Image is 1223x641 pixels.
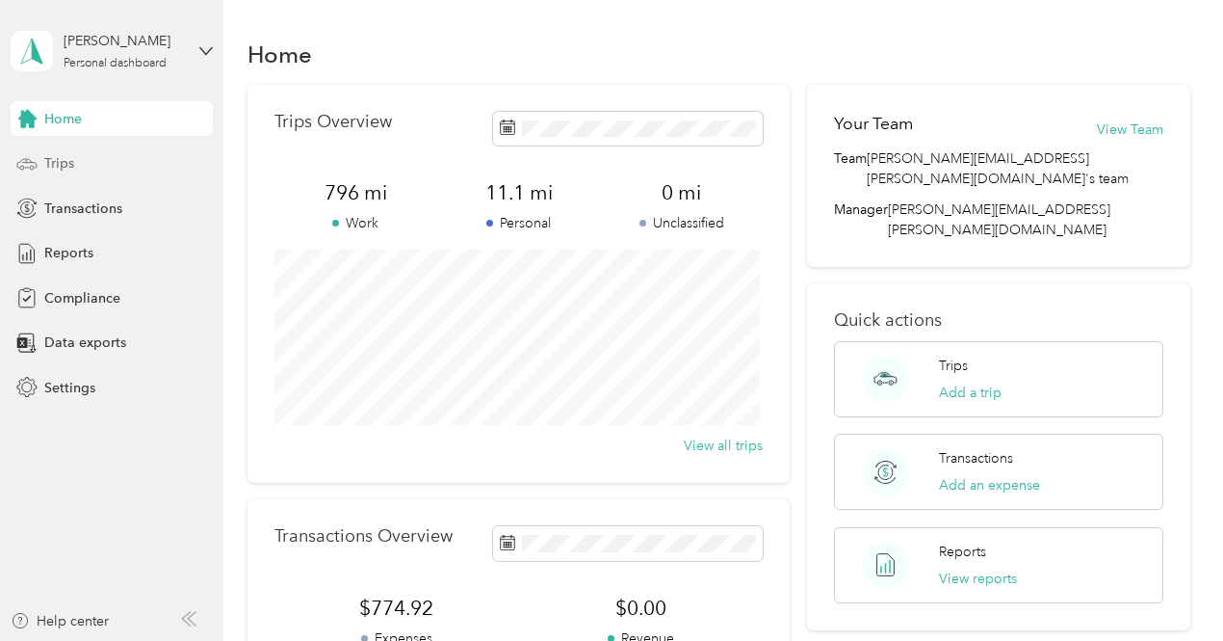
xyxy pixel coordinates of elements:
span: Manager [834,200,888,240]
p: Reports [939,542,986,562]
span: 796 mi [274,179,437,206]
p: Trips Overview [274,112,392,132]
span: $774.92 [274,595,519,622]
span: 0 mi [600,179,763,206]
button: Add an expense [939,475,1040,495]
div: [PERSON_NAME] [64,31,184,51]
span: [PERSON_NAME][EMAIL_ADDRESS][PERSON_NAME][DOMAIN_NAME]'s team [867,148,1163,189]
span: Settings [44,378,95,398]
p: Trips [939,356,968,376]
button: Help center [11,611,109,631]
span: Compliance [44,288,120,308]
span: [PERSON_NAME][EMAIL_ADDRESS][PERSON_NAME][DOMAIN_NAME] [888,201,1110,238]
span: $0.00 [519,595,764,622]
div: Personal dashboard [64,58,167,69]
span: Team [834,148,867,189]
button: View Team [1097,120,1163,140]
span: Home [44,109,82,129]
span: Trips [44,153,74,174]
p: Work [274,213,437,233]
p: Transactions [939,448,1013,468]
h2: Your Team [834,112,913,136]
span: Reports [44,243,93,263]
button: Add a trip [939,383,1002,403]
p: Unclassified [600,213,763,233]
span: Data exports [44,333,126,353]
h1: Home [247,44,312,65]
p: Quick actions [834,310,1163,331]
button: View all trips [684,436,763,456]
iframe: Everlance-gr Chat Button Frame [1115,533,1223,641]
p: Transactions Overview [274,526,453,547]
span: 11.1 mi [437,179,600,206]
button: View reports [939,569,1017,589]
p: Personal [437,213,600,233]
span: Transactions [44,199,122,219]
